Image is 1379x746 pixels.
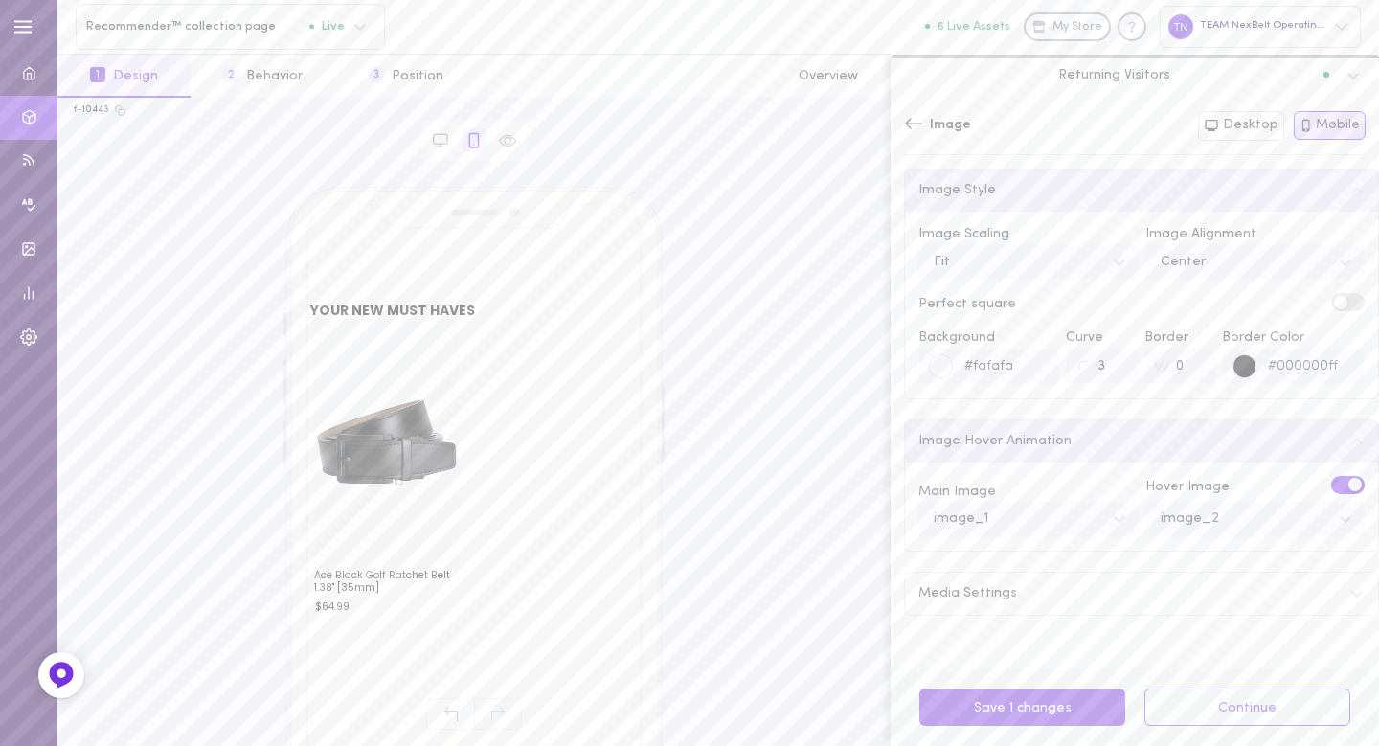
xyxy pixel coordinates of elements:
button: Overview [766,55,891,98]
span: Image Hover Animation [918,435,1072,448]
div: Center [1161,256,1206,269]
div: ADD TO CART [313,319,458,614]
button: Continue [1144,689,1350,726]
span: Image Alignment [1145,225,1256,244]
span: Image Scaling [918,225,1009,244]
span: Returning Visitors [1058,66,1170,83]
div: Fit [934,256,950,269]
span: Background [918,328,1059,348]
span: Image [930,116,971,135]
span: 2 [223,67,238,82]
span: Border [1144,328,1215,348]
span: Live [309,20,345,33]
div: f-10443 [74,103,108,117]
h3: Ace Black Golf Ratchet Belt 1.38" [35mm] [313,569,458,595]
button: 3Position [336,55,476,98]
button: Save 1 changes [919,689,1125,726]
span: Border Color [1222,328,1365,348]
span: Hover Image [1145,478,1230,497]
div: image_1 [934,512,988,526]
div: image_2 [1161,512,1219,526]
span: Redo [474,698,522,730]
span: $ [314,599,321,614]
span: Image Style [918,184,996,197]
span: Recommender™ collection page [86,19,309,34]
button: 1Design [57,55,191,98]
span: My Store [1052,19,1102,36]
span: Main Image [918,483,996,502]
span: 64.99 [321,599,349,614]
div: Knowledge center [1118,12,1146,41]
button: Mobile [1294,111,1367,140]
a: 6 Live Assets [925,20,1024,34]
span: Media Settings [918,587,1017,600]
div: TEAM NexBelt Operating, Inc. [1160,6,1361,47]
img: Feedback Button [47,661,76,689]
a: My Store [1024,12,1111,41]
span: Undo [426,698,474,730]
span: Perfect square [918,295,1016,314]
button: Desktop [1198,111,1284,141]
span: 3 [369,67,384,82]
button: 2Behavior [191,55,335,98]
span: Curve [1066,328,1137,348]
button: 6 Live Assets [925,20,1010,33]
h2: YOUR NEW MUST HAVES [310,304,640,317]
span: 1 [90,67,105,82]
